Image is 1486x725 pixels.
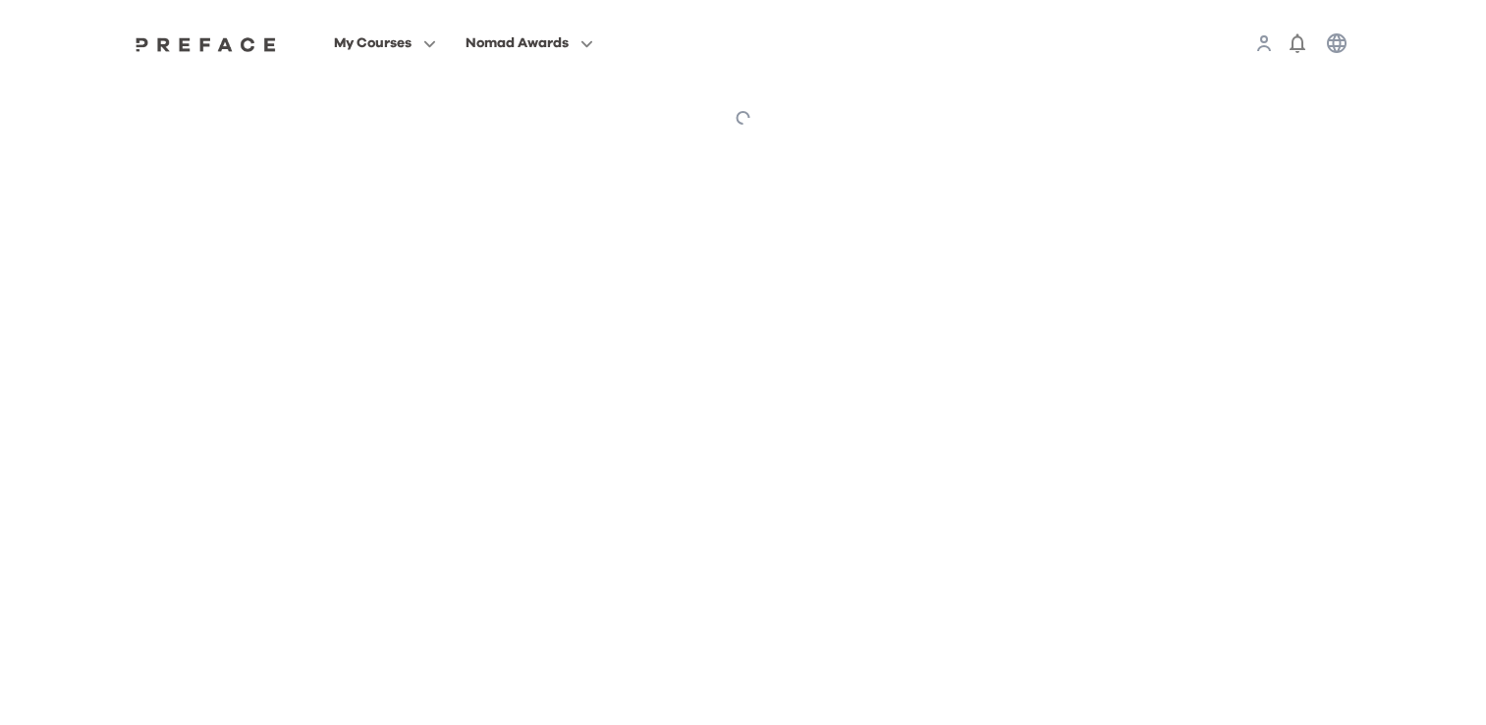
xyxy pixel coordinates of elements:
span: Nomad Awards [466,31,569,55]
button: My Courses [328,30,442,56]
a: Preface Logo [131,35,282,51]
span: My Courses [334,31,412,55]
button: Nomad Awards [460,30,599,56]
img: Preface Logo [131,36,282,52]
